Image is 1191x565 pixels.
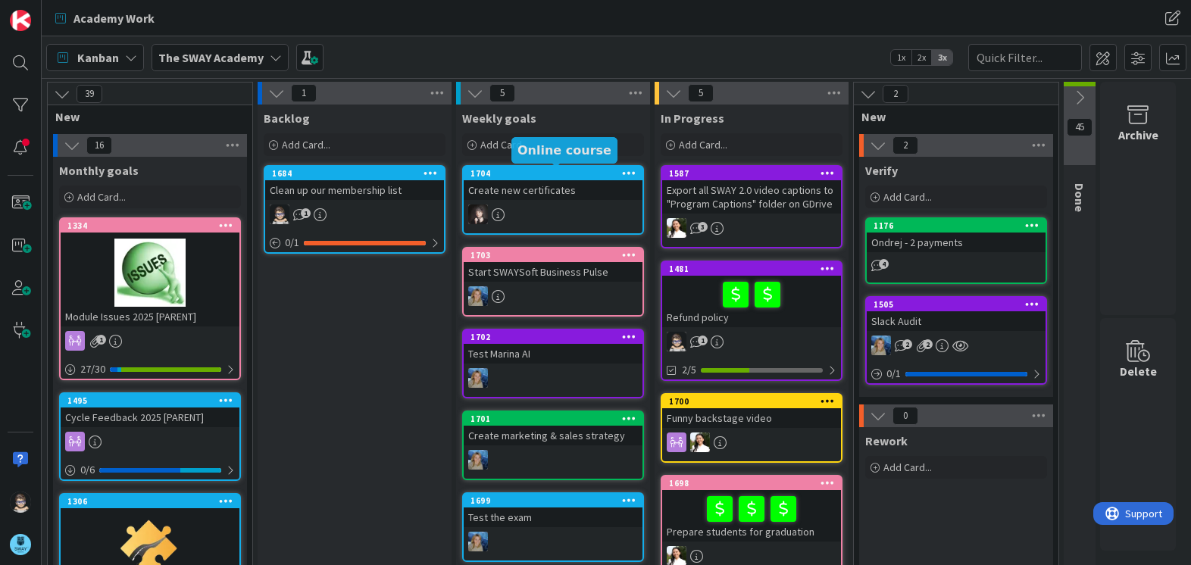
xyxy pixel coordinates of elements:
div: 1702Test Marina AI [464,330,642,364]
div: 1334Module Issues 2025 [PARENT] [61,219,239,326]
div: 1495Cycle Feedback 2025 [PARENT] [61,394,239,427]
img: BN [468,204,488,224]
div: 1481Refund policy [662,262,841,327]
span: 27 / 30 [80,361,105,377]
div: MA [464,368,642,388]
a: 1701Create marketing & sales strategyMA [462,410,644,480]
div: 1702 [464,330,642,344]
div: Prepare students for graduation [662,490,841,542]
span: 2 [883,85,908,103]
div: Slack Audit [867,311,1046,331]
img: AK [667,218,686,238]
span: 16 [86,136,112,155]
div: Export all SWAY 2.0 video captions to "Program Captions" folder on GDrive [662,180,841,214]
span: Verify [865,163,898,178]
span: Kanban [77,48,119,67]
span: Add Card... [883,190,932,204]
div: 1481 [669,264,841,274]
div: 1684 [272,168,444,179]
div: 1701 [464,412,642,426]
a: 1684Clean up our membership listTP0/1 [264,165,445,254]
div: MA [867,336,1046,355]
a: 1704Create new certificatesBN [462,165,644,235]
a: 1481Refund policyTP2/5 [661,261,842,381]
span: 5 [688,84,714,102]
div: 1587 [669,168,841,179]
span: New [861,109,1039,124]
div: Cycle Feedback 2025 [PARENT] [61,407,239,427]
img: MA [468,450,488,470]
span: Add Card... [883,460,932,474]
div: 1703Start SWAYSoft Business Pulse [464,248,642,282]
span: 0 / 1 [285,235,299,251]
div: 1701 [470,414,642,424]
span: Weekly goals [462,111,536,126]
a: 1699Test the examMA [462,492,644,562]
a: 1505Slack AuditMA0/1 [865,296,1047,385]
span: 2 [892,136,918,155]
span: 3x [932,50,952,65]
span: In Progress [661,111,724,126]
div: 1176 [874,220,1046,231]
div: Delete [1120,362,1157,380]
span: 2 [902,339,912,349]
div: 1481 [662,262,841,276]
div: 1505Slack Audit [867,298,1046,331]
div: 1505 [867,298,1046,311]
div: 1306 [67,496,239,507]
div: Ondrej - 2 payments [867,233,1046,252]
a: 1587Export all SWAY 2.0 video captions to "Program Captions" folder on GDriveAK [661,165,842,248]
span: Monthly goals [59,163,139,178]
div: 1495 [61,394,239,407]
div: Create new certificates [464,180,642,200]
a: 1702Test Marina AIMA [462,329,644,398]
div: 1704 [464,167,642,180]
div: 1699 [470,495,642,506]
span: 2 [923,339,933,349]
div: 1334 [67,220,239,231]
div: Clean up our membership list [265,180,444,200]
div: 1698 [662,476,841,490]
input: Quick Filter... [968,44,1082,71]
div: 1701Create marketing & sales strategy [464,412,642,445]
img: AK [690,432,710,452]
div: TP [265,204,444,224]
h5: Online course [517,143,611,158]
div: 1684Clean up our membership list [265,167,444,200]
span: Done [1072,183,1087,212]
img: MA [468,532,488,551]
div: Test Marina AI [464,344,642,364]
div: Start SWAYSoft Business Pulse [464,262,642,282]
a: 1176Ondrej - 2 payments [865,217,1047,284]
img: avatar [10,534,31,555]
div: 1176Ondrej - 2 payments [867,219,1046,252]
span: 1 [291,84,317,102]
a: 1334Module Issues 2025 [PARENT]27/30 [59,217,241,380]
img: MA [871,336,891,355]
div: Archive [1118,126,1158,144]
div: MA [464,532,642,551]
a: Academy Work [46,5,164,32]
span: 39 [77,85,102,103]
div: 0/1 [265,233,444,252]
div: 1176 [867,219,1046,233]
div: 1495 [67,395,239,406]
div: 1587Export all SWAY 2.0 video captions to "Program Captions" folder on GDrive [662,167,841,214]
div: 1334 [61,219,239,233]
div: 1306 [61,495,239,508]
div: BN [464,204,642,224]
span: 1 [301,208,311,218]
div: 1704Create new certificates [464,167,642,200]
div: 1684 [265,167,444,180]
div: AK [662,432,841,452]
span: Support [32,2,69,20]
div: 1699Test the exam [464,494,642,527]
div: TP [662,332,841,351]
span: Rework [865,433,908,448]
span: 0 / 6 [80,462,95,478]
span: Backlog [264,111,310,126]
div: 1698Prepare students for graduation [662,476,841,542]
div: MA [464,286,642,306]
div: Test the exam [464,507,642,527]
span: New [55,109,233,124]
